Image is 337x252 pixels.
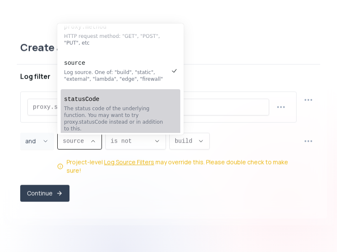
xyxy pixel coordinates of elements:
input: Enter text value... [169,99,264,115]
button: Descriptive Select [105,133,166,149]
span: build [175,137,194,145]
pre: proxy.method [64,23,168,31]
div: Log source. One of: "build", "static", "external", "lambda", "edge", "firewall" [64,69,168,82]
div: Create an alert [17,40,320,64]
button: Joiner Select [20,133,54,149]
div: The status code of the underlying function. You may want to try proxy.statusCode instead or in ad... [64,105,168,132]
div: Log filter [20,71,51,81]
button: Continue [20,185,70,202]
span: is not [111,137,150,145]
button: Descriptive Select [27,98,112,115]
div: HTTP request method: "GET", "POST", "PUT", etc [64,33,168,46]
span: source [63,137,86,145]
span: and [25,137,39,145]
pre: source [64,59,168,67]
pre: statusCode [64,95,168,103]
a: Log Source Filters [104,158,154,166]
button: Descriptive Select [57,133,102,149]
div: Project-level may override this. Please double check to make sure! [67,158,297,175]
span: proxy.statusCode [33,103,97,111]
button: Descriptive Select [169,133,210,149]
